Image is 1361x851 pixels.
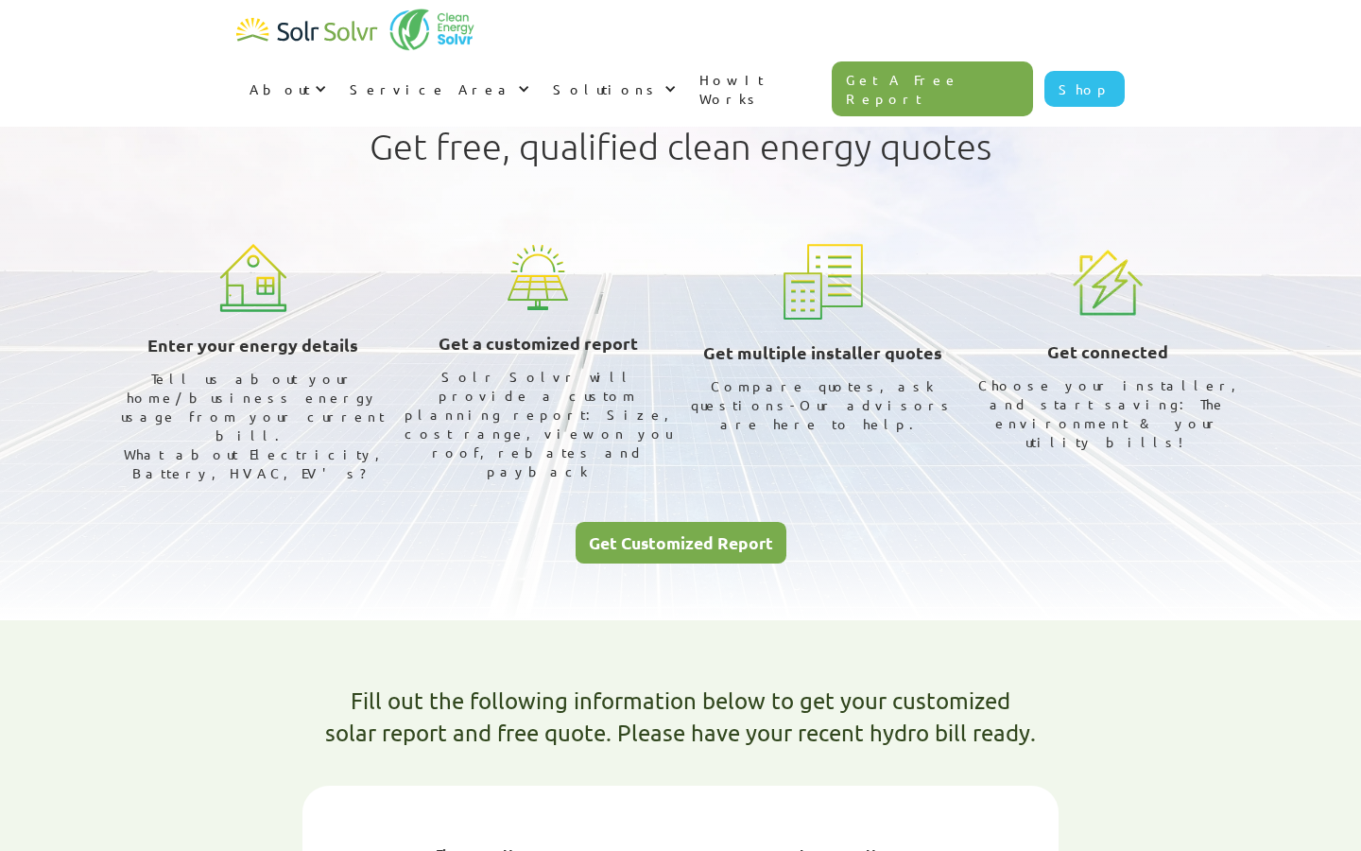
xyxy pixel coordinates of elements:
[439,329,638,357] h3: Get a customized report
[336,61,540,117] div: Service Area
[553,79,660,98] div: Solutions
[688,376,958,433] div: Compare quotes, ask questions-Our advisors are here to help.
[540,61,686,117] div: Solutions
[703,339,942,367] h3: Get multiple installer quotes
[325,685,1036,748] h1: Fill out the following information below to get your customized solar report and free quote. Plea...
[686,51,832,127] a: How It Works
[576,522,786,564] a: Get Customized Report
[350,79,513,98] div: Service Area
[1044,71,1125,107] a: Shop
[236,61,336,117] div: About
[250,79,310,98] div: About
[1047,338,1168,366] h3: Get connected
[147,331,358,359] h3: Enter your energy details
[370,126,991,167] h1: Get free, qualified clean energy quotes
[973,375,1244,451] div: Choose your installer, and start saving: The environment & your utility bills!
[832,61,1034,116] a: Get A Free Report
[589,534,773,551] div: Get Customized Report
[404,367,674,480] div: Solr Solvr will provide a custom planning report: Size, cost range, view on you roof, rebates and...
[118,369,388,482] div: Tell us about your home/business energy usage from your current bill. What about Electricity, Bat...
